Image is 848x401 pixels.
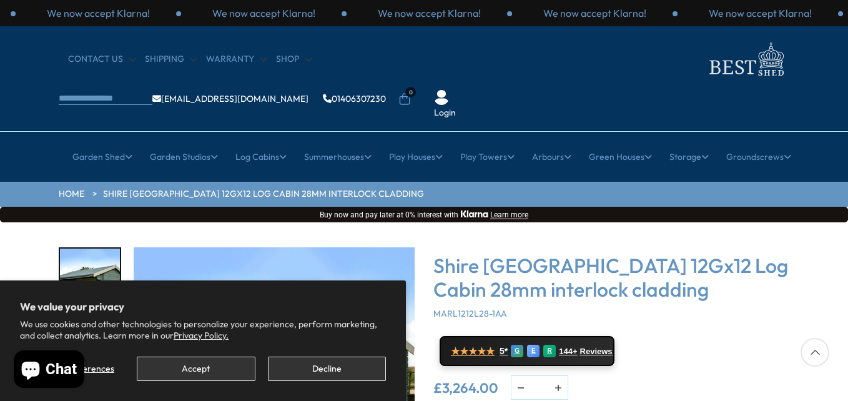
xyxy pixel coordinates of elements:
[451,345,495,357] span: ★★★★★
[145,53,197,66] a: Shipping
[726,141,791,172] a: Groundscrews
[440,336,614,366] a: ★★★★★ 5* G E R 144+ Reviews
[268,357,386,381] button: Decline
[323,94,386,103] a: 01406307230
[206,53,267,66] a: Warranty
[460,141,515,172] a: Play Towers
[543,345,556,357] div: R
[103,188,424,200] a: Shire [GEOGRAPHIC_DATA] 12Gx12 Log Cabin 28mm interlock cladding
[433,254,789,302] h3: Shire [GEOGRAPHIC_DATA] 12Gx12 Log Cabin 28mm interlock cladding
[304,141,372,172] a: Summerhouses
[68,53,136,66] a: CONTACT US
[174,330,229,341] a: Privacy Policy.
[434,107,456,119] a: Login
[433,308,507,319] span: MARL1212L28-1AA
[72,141,132,172] a: Garden Shed
[347,6,512,20] div: 2 / 3
[398,93,411,106] a: 0
[235,141,287,172] a: Log Cabins
[589,141,652,172] a: Green Houses
[20,319,386,341] p: We use cookies and other technologies to personalize your experience, perform marketing, and coll...
[276,53,312,66] a: Shop
[150,141,218,172] a: Garden Studios
[433,381,498,395] ins: £3,264.00
[405,87,416,97] span: 0
[543,6,646,20] p: We now accept Klarna!
[709,6,812,20] p: We now accept Klarna!
[559,347,577,357] span: 144+
[389,141,443,172] a: Play Houses
[181,6,347,20] div: 1 / 3
[669,141,709,172] a: Storage
[511,345,523,357] div: G
[59,247,121,333] div: 1 / 18
[137,357,255,381] button: Accept
[678,6,843,20] div: 1 / 3
[212,6,315,20] p: We now accept Klarna!
[434,90,449,105] img: User Icon
[47,6,150,20] p: We now accept Klarna!
[10,350,88,391] inbox-online-store-chat: Shopify online store chat
[59,188,84,200] a: HOME
[152,94,308,103] a: [EMAIL_ADDRESS][DOMAIN_NAME]
[532,141,571,172] a: Arbours
[527,345,540,357] div: E
[20,300,386,313] h2: We value your privacy
[580,347,613,357] span: Reviews
[60,249,120,332] img: Marlborough_7_77ba1181-c18a-42db-b353-ae209a9c9980_200x200.jpg
[512,6,678,20] div: 3 / 3
[16,6,181,20] div: 3 / 3
[378,6,481,20] p: We now accept Klarna!
[702,39,789,79] img: logo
